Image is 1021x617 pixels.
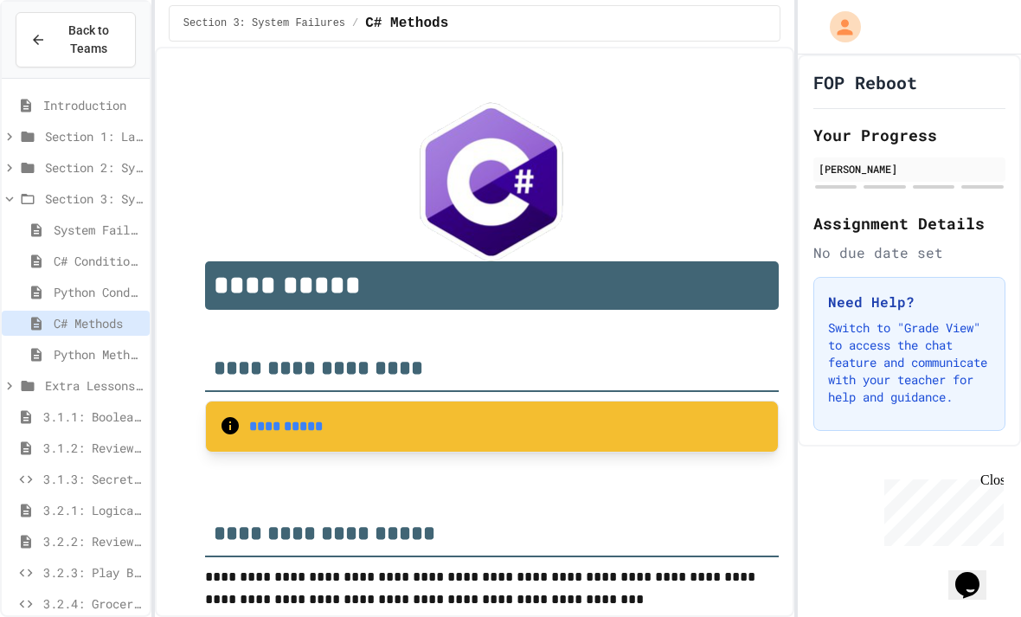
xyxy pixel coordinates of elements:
[7,7,119,110] div: Chat with us now!Close
[43,96,143,114] span: Introduction
[45,127,143,145] span: Section 1: Launch Sequence
[813,242,1005,263] div: No due date set
[365,13,448,34] span: C# Methods
[43,408,143,426] span: 3.1.1: Booleans
[54,314,143,332] span: C# Methods
[352,16,358,30] span: /
[813,123,1005,147] h2: Your Progress
[54,221,143,239] span: System Failures Story
[45,376,143,395] span: Extra Lessons and Practice Python
[43,563,143,582] span: 3.2.3: Play Basketball
[183,16,345,30] span: Section 3: System Failures
[813,70,917,94] h1: FOP Reboot
[43,439,143,457] span: 3.1.2: Review - Booleans
[43,532,143,550] span: 3.2.2: Review - Logical Operators
[45,190,143,208] span: Section 3: System Failures
[54,252,143,270] span: C# Conditionals
[819,161,1000,177] div: [PERSON_NAME]
[43,595,143,613] span: 3.2.4: Grocery List
[54,345,143,363] span: Python Methods\Functions
[56,22,121,58] span: Back to Teams
[43,501,143,519] span: 3.2.1: Logical Operators
[54,283,143,301] span: Python Conditionals
[812,7,865,47] div: My Account
[828,319,991,406] p: Switch to "Grade View" to access the chat feature and communicate with your teacher for help and ...
[828,292,991,312] h3: Need Help?
[16,12,136,67] button: Back to Teams
[813,211,1005,235] h2: Assignment Details
[877,472,1004,546] iframe: chat widget
[948,548,1004,600] iframe: chat widget
[45,158,143,177] span: Section 2: System Control
[43,470,143,488] span: 3.1.3: Secret Access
